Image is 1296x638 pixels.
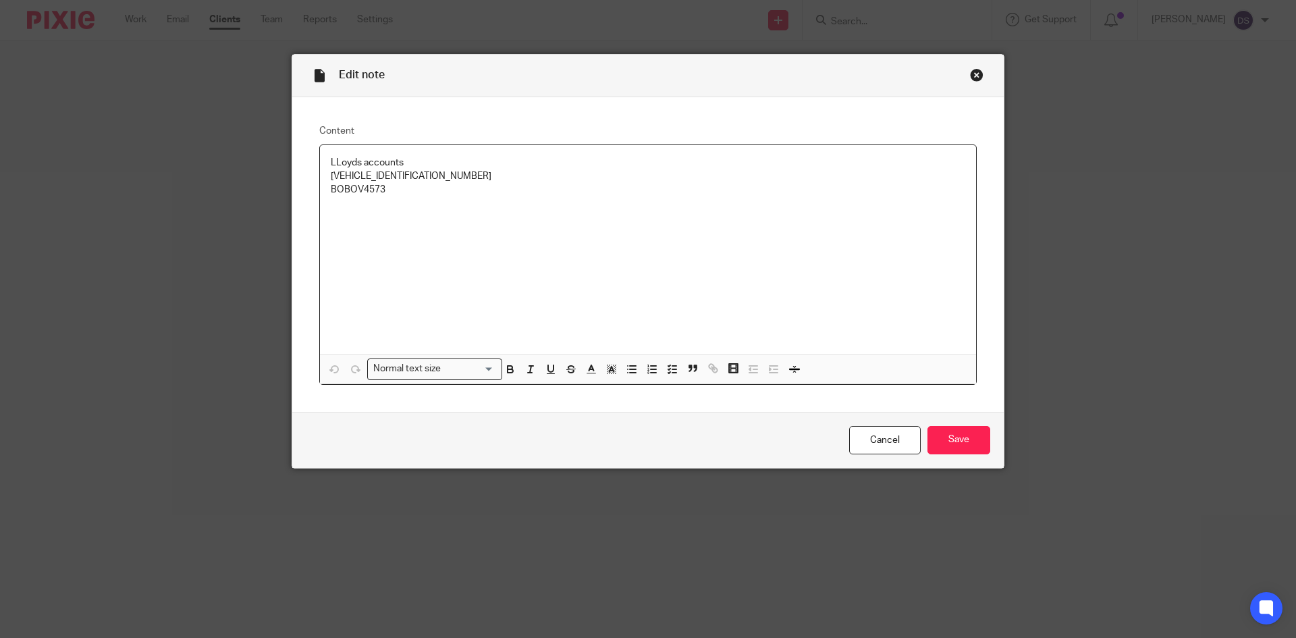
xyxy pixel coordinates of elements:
[331,169,965,183] p: [VEHICLE_IDENTIFICATION_NUMBER]
[319,124,977,138] label: Content
[446,362,494,376] input: Search for option
[331,183,965,196] p: BOBOV4573
[371,362,444,376] span: Normal text size
[331,156,965,169] p: LLoyds accounts
[849,426,921,455] a: Cancel
[367,358,502,379] div: Search for option
[927,426,990,455] input: Save
[970,68,983,82] div: Close this dialog window
[339,70,385,80] span: Edit note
